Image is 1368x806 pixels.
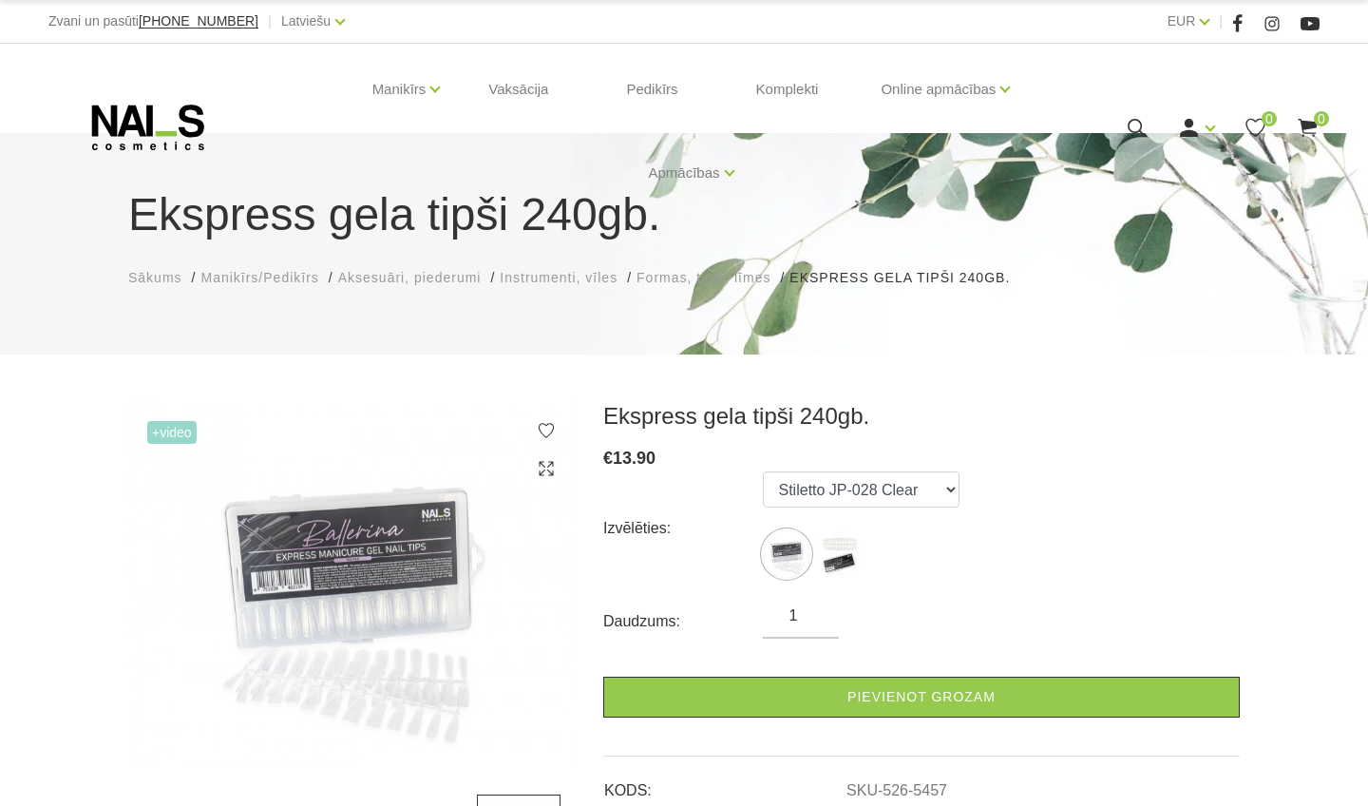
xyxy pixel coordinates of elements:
[1219,10,1223,33] span: |
[372,51,427,127] a: Manikīrs
[139,13,258,29] span: [PHONE_NUMBER]
[338,270,482,285] span: Aksesuāri, piederumi
[648,135,719,211] a: Apmācības
[1244,116,1267,140] a: 0
[268,10,272,33] span: |
[611,44,693,135] a: Pedikīrs
[603,766,845,802] td: KODS:
[603,606,763,637] div: Daudzums:
[603,513,763,544] div: Izvēlēties:
[815,530,863,578] img: ...
[636,270,770,285] span: Formas, tipši, līmes
[200,270,318,285] span: Manikīrs/Pedikīrs
[789,268,1029,288] li: Ekspress gela tipši 240gb.
[473,44,563,135] a: Vaksācija
[1262,111,1277,126] span: 0
[1168,10,1196,32] a: EUR
[147,421,197,444] span: +Video
[200,268,318,288] a: Manikīrs/Pedikīrs
[1296,116,1320,140] a: 0
[613,449,655,468] span: 13.90
[881,51,996,127] a: Online apmācības
[603,449,613,468] span: €
[338,268,482,288] a: Aksesuāri, piederumi
[128,402,575,766] img: ...
[1314,111,1329,126] span: 0
[139,14,258,29] a: [PHONE_NUMBER]
[763,530,810,578] img: ...
[48,10,258,33] div: Zvani un pasūti
[846,782,947,799] a: SKU-526-5457
[636,268,770,288] a: Formas, tipši, līmes
[500,270,617,285] span: Instrumenti, vīles
[603,402,1240,431] h3: Ekspress gela tipši 240gb.
[500,268,617,288] a: Instrumenti, vīles
[281,10,331,32] a: Latviešu
[741,44,834,135] a: Komplekti
[128,270,182,285] span: Sākums
[603,677,1240,718] a: Pievienot grozam
[128,268,182,288] a: Sākums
